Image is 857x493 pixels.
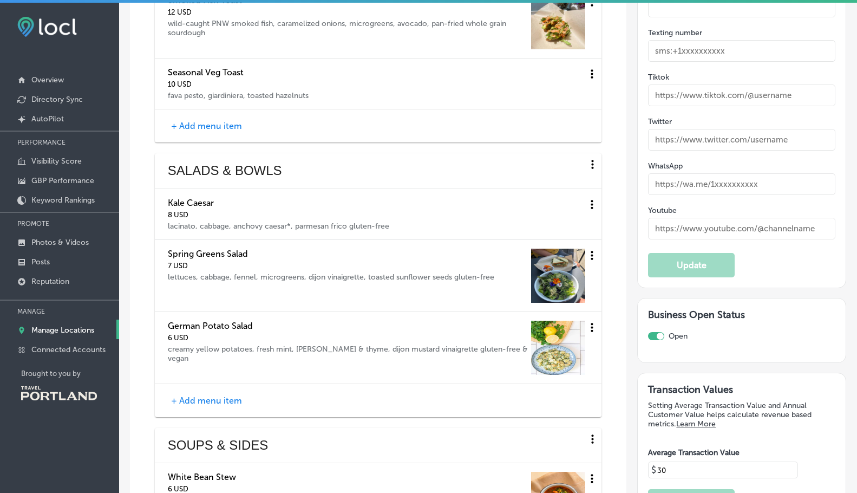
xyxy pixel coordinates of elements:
p: Connected Accounts [31,345,106,354]
div: lettuces, cabbage, fennel, microgreens, dijon vinaigrette, toasted sunflower seeds gluten-free [168,273,497,282]
input: https://www.tiktok.com/@username [648,85,835,106]
p: Reputation [31,277,69,286]
p: Posts [31,257,50,267]
h4: German Potato Salad [168,321,531,331]
input: https://wa.me/1xxxxxxxxxx [648,173,835,195]
label: Youtube [648,206,835,215]
p: GBP Performance [31,176,94,185]
h5: 8 USD [168,211,392,219]
p: Visibility Score [31,157,82,166]
h3: Transaction Values [648,384,835,395]
h5: 12 USD [168,8,531,16]
h5: 7 USD [168,262,497,270]
p: Brought to you by [21,369,119,378]
a: Learn More [676,419,716,429]
label: Average Transaction Value [648,448,740,457]
img: fda3e92497d09a02dc62c9cd864e3231.png [17,17,77,37]
div: wild-caught PNW smoked fish, caramelized onions, microgreens, avocado, pan-fried whole grain sour... [168,19,531,37]
span: SOUPS & SIDES [168,437,586,455]
p: Setting Average Transaction Value and Annual Customer Value helps calculate revenue based metrics. [648,401,835,429]
input: https://www.twitter.com/username [648,129,835,151]
label: Tiktok [648,73,835,82]
img: Travel Portland [21,386,97,400]
div: creamy yellow potatoes, fresh mint, dill & thyme, dijon mustard vinaigrette gluten-free & vegan [168,345,531,363]
h5: 10 USD [168,80,311,88]
h4: Kale Caesar [168,198,392,208]
div: lacinato, cabbage, anchovy caesar*, parmesan frico gluten-free [168,222,392,231]
input: https://www.youtube.com/@channelname [648,218,835,239]
label: Twitter [648,117,835,126]
h4: Seasonal Veg Toast [168,67,311,77]
label: Open [669,332,688,341]
h4: Spring Greens Salad [168,249,497,259]
h3: Business Open Status [648,309,835,321]
div: fava pesto, giardiniera, toasted hazelnuts [168,91,311,100]
h4: White Bean Stew [168,472,402,482]
img: 1747408789c2dd9896-4787-4044-aa5d-c65bdcbed6b1_2024-08-10.jpg [531,321,585,375]
input: sms:+1xxxxxxxxxx [648,40,835,62]
p: Directory Sync [31,95,83,104]
button: + Add menu item [168,120,245,132]
p: $ [651,465,656,475]
button: Update [648,253,735,277]
button: + Add menu item [168,395,245,406]
h5: 6 USD [168,334,531,342]
span: SALADS & BOWLS [168,162,586,180]
h5: 6 USD [168,485,402,493]
p: Manage Locations [31,326,94,335]
img: 1747408789d3b36be2-4da7-4b37-b1b4-e902cf813a26_2024-08-10.jpg [531,249,585,303]
p: Keyword Rankings [31,196,95,205]
p: Photos & Videos [31,238,89,247]
p: AutoPilot [31,114,64,124]
p: Overview [31,75,64,85]
label: WhatsApp [648,161,835,171]
label: Texting number [648,28,835,37]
